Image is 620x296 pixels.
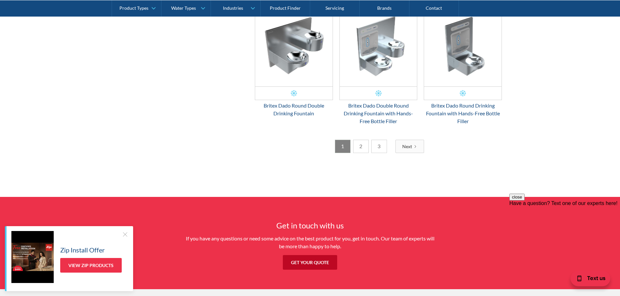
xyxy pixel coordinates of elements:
[424,8,502,125] a: Britex Dado Round Drinking Fountain with Hands-Free Bottle FillerBritex Dado Round Drinking Fount...
[183,235,437,250] p: If you have any questions or need some advice on the best product for you, get in touch. Our team...
[555,264,620,296] iframe: podium webchat widget bubble
[255,102,333,117] div: Britex Dado Round Double Drinking Fountain
[11,231,54,283] img: Zip Install Offer
[60,258,122,273] a: View Zip Products
[402,143,412,150] div: Next
[283,255,337,270] a: Get your quote
[119,5,148,11] div: Product Types
[339,102,418,125] div: Britex Dado Double Round Drinking Fountain with Hands-Free Bottle Filler
[424,8,502,86] img: Britex Dado Round Drinking Fountain with Hands-Free Bottle Filler
[223,5,243,11] div: Industries
[371,140,387,153] a: 3
[183,220,437,231] h4: Get in touch with us
[353,140,369,153] a: 2
[340,8,417,86] img: Britex Dado Double Round Drinking Fountain with Hands-Free Bottle Filler
[339,8,418,125] a: Britex Dado Double Round Drinking Fountain with Hands-Free Bottle FillerBritex Dado Double Round ...
[60,245,105,255] h5: Zip Install Offer
[255,140,502,153] div: List
[255,8,333,117] a: Britex Dado Round Double Drinking FountainBritex Dado Round Double Drinking Fountain
[509,194,620,272] iframe: podium webchat widget prompt
[395,140,424,153] a: Next Page
[424,102,502,125] div: Britex Dado Round Drinking Fountain with Hands-Free Bottle Filler
[255,8,333,86] img: Britex Dado Round Double Drinking Fountain
[171,5,196,11] div: Water Types
[335,140,351,153] a: 1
